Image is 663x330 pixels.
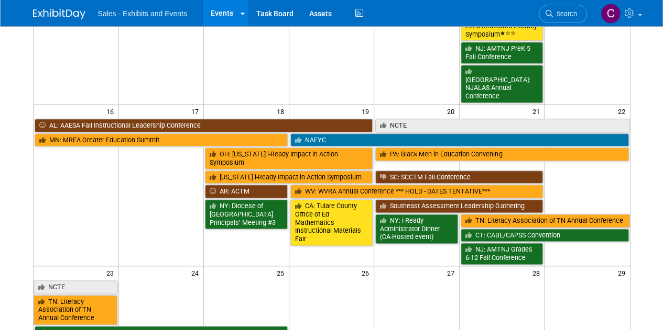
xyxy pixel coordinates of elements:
span: 26 [361,266,374,279]
span: Sales - Exhibits and Events [98,9,187,18]
img: Christine Lurz [601,4,621,24]
a: OH: [US_STATE] i-Ready Impact in Action Symposium [205,147,373,169]
img: ExhibitDay [33,9,85,19]
a: WV: WVRA Annual Conference *** HOLD - DATES TENTATIVE*** [290,185,544,198]
a: NCTE [34,280,117,294]
span: 24 [190,266,203,279]
a: NJ: AMTNJ PreK-5 Fall Conference [461,42,544,63]
span: Search [553,10,577,18]
a: Search [539,5,587,23]
a: [US_STATE] i-Ready Impact in Action Symposium [205,170,373,184]
a: NY: i-Ready Administrator Dinner (CA-Hosted event) [375,214,458,244]
a: NCTE [375,119,629,132]
span: 28 [531,266,544,279]
span: 27 [446,266,459,279]
a: TN: Literacy Association of TN Annual Conference [461,214,630,227]
a: SC: SCCTM Fall Conference [375,170,543,184]
span: 23 [105,266,118,279]
a: AL: AAESA Fall Instructional Leadership Conference [35,119,373,132]
span: 20 [446,105,459,118]
a: PA: Black Men in Education Convening [375,147,628,161]
span: 22 [617,105,630,118]
a: NAEYC [290,133,629,147]
span: 16 [105,105,118,118]
span: 21 [531,105,544,118]
span: 25 [276,266,289,279]
a: CT: CABE/CAPSS Convention [461,229,629,242]
span: 29 [617,266,630,279]
a: [GEOGRAPHIC_DATA]: NJALAS Annual Conference [461,65,544,103]
span: 18 [276,105,289,118]
a: AR: ACTM [205,185,288,198]
a: NY: Diocese of [GEOGRAPHIC_DATA] Principals’ Meeting #3 [205,199,288,229]
span: 17 [190,105,203,118]
a: TN: Literacy Association of TN Annual Conference [34,295,117,325]
a: MN: MREA Greater Education Summit [35,133,288,147]
a: CA: Tulare County Office of Ed Mathematics Instructional Materials Fair [290,199,373,246]
a: Southeast Assessment Leadership Gathering [375,199,543,213]
span: 19 [361,105,374,118]
a: NJ: AMTNJ Grades 6-12 Fall Conference [461,243,544,264]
